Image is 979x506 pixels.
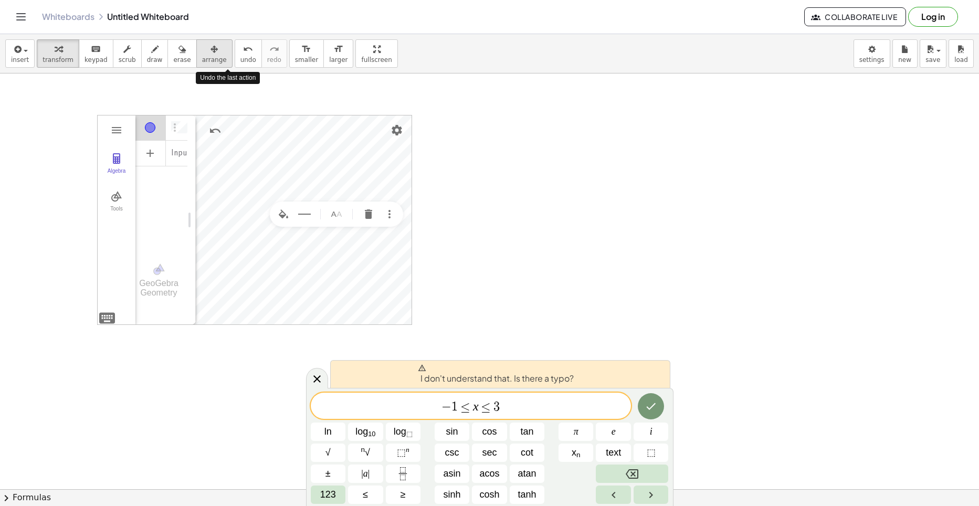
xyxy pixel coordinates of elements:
[85,56,108,64] span: keypad
[510,465,545,483] button: Arctangent
[380,205,399,224] button: More
[97,115,412,325] div: Geometry
[348,444,383,462] button: nth root
[473,399,479,413] var: x
[196,39,233,68] button: arrange
[206,121,225,140] button: Undo
[147,56,163,64] span: draw
[406,430,413,438] sub: ⬚
[418,364,574,385] span: I don't understand that. Is there a typo?
[141,39,169,68] button: draw
[311,486,346,504] button: Default keyboard
[119,56,136,64] span: scrub
[235,39,262,68] button: undoundo
[638,393,664,419] button: Done
[443,488,460,502] span: sinh
[394,425,413,439] span: log
[329,56,348,64] span: larger
[634,444,669,462] button: Placeholder
[311,423,346,441] button: Natural logarithm
[435,465,470,483] button: Arcsine
[435,423,470,441] button: Sine
[361,56,392,64] span: fullscreen
[435,486,470,504] button: Hyperbolic sine
[173,56,191,64] span: erase
[386,423,421,441] button: Logarithm with base
[482,425,497,439] span: cos
[521,446,533,460] span: cot
[634,486,669,504] button: Right arrow
[261,39,287,68] button: redoredo
[574,425,578,439] span: π
[518,488,536,502] span: tanh
[202,56,227,64] span: arrange
[908,7,958,27] button: Log in
[650,425,652,439] span: i
[925,56,940,64] span: save
[446,425,458,439] span: sin
[596,444,631,462] button: Text
[472,444,507,462] button: Secant
[479,467,499,481] span: acos
[11,56,29,64] span: insert
[113,39,142,68] button: scrub
[98,309,117,328] img: svg+xml;base64,PHN2ZyB4bWxucz0iaHR0cDovL3d3dy53My5vcmcvMjAwMC9zdmciIHdpZHRoPSIyNCIgaGVpZ2h0PSIyNC...
[472,465,507,483] button: Arccosine
[348,465,383,483] button: Absolute value
[949,39,974,68] button: load
[355,39,397,68] button: fullscreen
[327,205,346,224] button: Name
[5,39,35,68] button: insert
[348,423,383,441] button: Logarithm
[359,205,378,224] button: Delete
[596,486,631,504] button: Left arrow
[240,56,256,64] span: undo
[510,423,545,441] button: Tangent
[361,468,363,479] span: |
[482,446,497,460] span: sec
[91,43,101,56] i: keyboard
[634,423,669,441] button: i
[311,465,346,483] button: Plus minus
[324,425,332,439] span: ln
[813,12,897,22] span: Collaborate Live
[387,121,406,140] button: Settings
[323,39,353,68] button: format_sizelarger
[269,43,279,56] i: redo
[954,56,968,64] span: load
[898,56,911,64] span: new
[79,39,113,68] button: keyboardkeypad
[42,12,94,22] a: Whiteboards
[479,400,494,413] span: ≤
[135,114,187,248] div: Algebra
[386,465,421,483] button: Fraction
[301,43,311,56] i: format_size
[363,488,368,502] span: ≤
[110,124,123,136] img: Main Menu
[596,465,668,483] button: Backspace
[274,205,293,224] button: Set color
[479,488,499,502] span: cosh
[451,400,458,413] span: 1
[325,446,331,460] span: √
[355,425,375,439] span: log
[572,446,581,460] span: x
[510,444,545,462] button: Cotangent
[368,430,375,438] sub: 10
[361,446,370,460] span: √
[435,444,470,462] button: Cosecant
[472,486,507,504] button: Hyperbolic cosine
[804,7,906,26] button: Collaborate Live
[171,145,199,162] div: Input…
[892,39,918,68] button: new
[596,423,631,441] button: e
[37,39,79,68] button: transform
[325,467,331,481] span: ±
[295,56,318,64] span: smaller
[243,43,253,56] i: undo
[510,486,545,504] button: Hyperbolic tangent
[333,43,343,56] i: format_size
[138,141,163,166] button: Add Item
[521,425,534,439] span: tan
[559,423,594,441] button: π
